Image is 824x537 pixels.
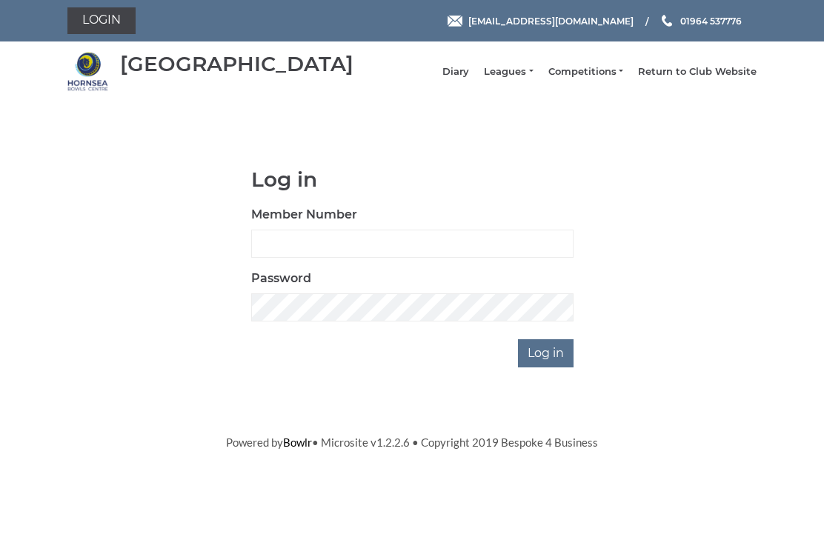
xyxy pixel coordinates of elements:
div: [GEOGRAPHIC_DATA] [120,53,353,76]
label: Member Number [251,206,357,224]
a: Bowlr [283,436,312,449]
a: Phone us 01964 537776 [659,14,742,28]
label: Password [251,270,311,287]
span: [EMAIL_ADDRESS][DOMAIN_NAME] [468,15,634,26]
a: Leagues [484,65,533,79]
span: 01964 537776 [680,15,742,26]
a: Diary [442,65,469,79]
img: Phone us [662,15,672,27]
a: Email [EMAIL_ADDRESS][DOMAIN_NAME] [448,14,634,28]
img: Hornsea Bowls Centre [67,51,108,92]
a: Return to Club Website [638,65,757,79]
a: Login [67,7,136,34]
span: Powered by • Microsite v1.2.2.6 • Copyright 2019 Bespoke 4 Business [226,436,598,449]
a: Competitions [548,65,623,79]
img: Email [448,16,462,27]
input: Log in [518,339,574,367]
h1: Log in [251,168,574,191]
